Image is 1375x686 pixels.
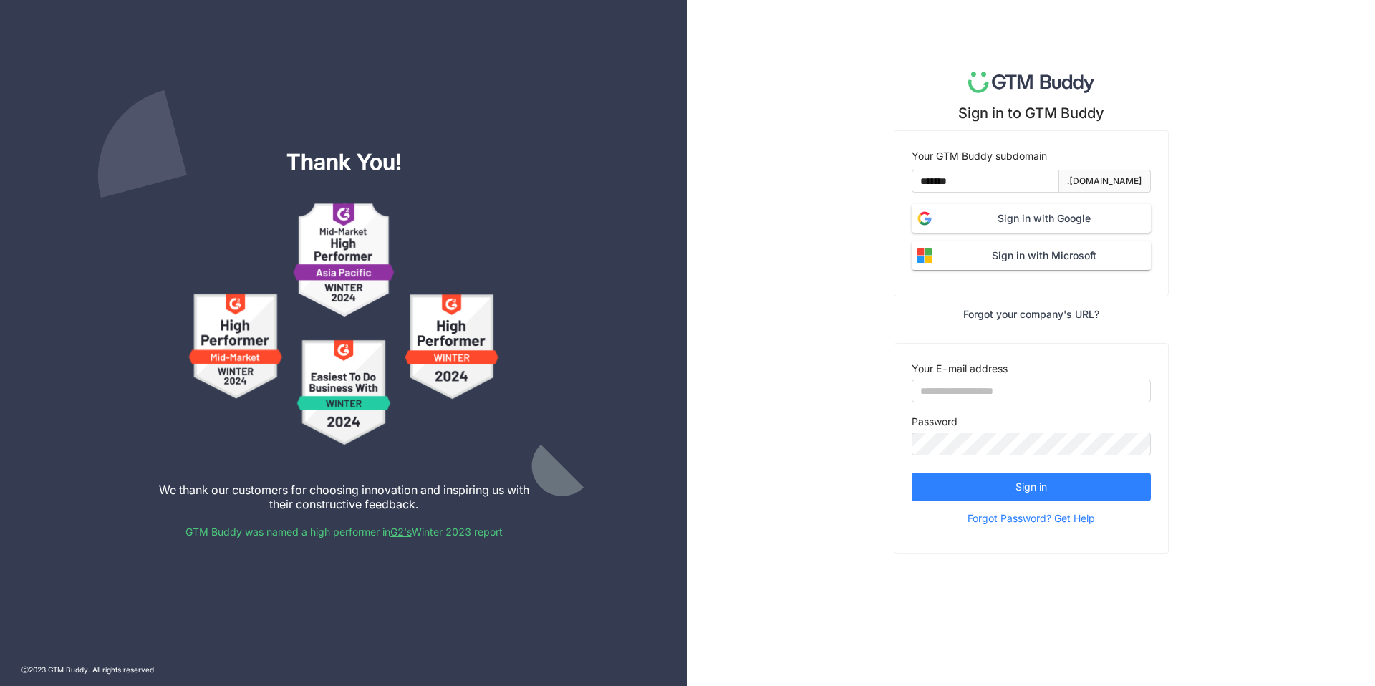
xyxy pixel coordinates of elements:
label: Password [912,414,957,430]
button: Sign in [912,473,1151,501]
span: Sign in with Microsoft [937,248,1151,264]
button: Sign in with Google [912,204,1151,233]
img: login-microsoft.svg [912,243,937,269]
div: Forgot your company's URL? [963,308,1099,320]
span: Forgot Password? Get Help [968,508,1095,529]
img: login-google.svg [912,206,937,231]
div: Your GTM Buddy subdomain [912,148,1151,164]
button: Sign in with Microsoft [912,241,1151,270]
label: Your E-mail address [912,361,1008,377]
div: Sign in to GTM Buddy [958,105,1104,122]
img: logo [968,72,1095,93]
a: G2's [390,526,412,538]
span: Sign in [1015,479,1047,495]
span: Sign in with Google [937,211,1151,226]
div: .[DOMAIN_NAME] [1067,175,1142,188]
